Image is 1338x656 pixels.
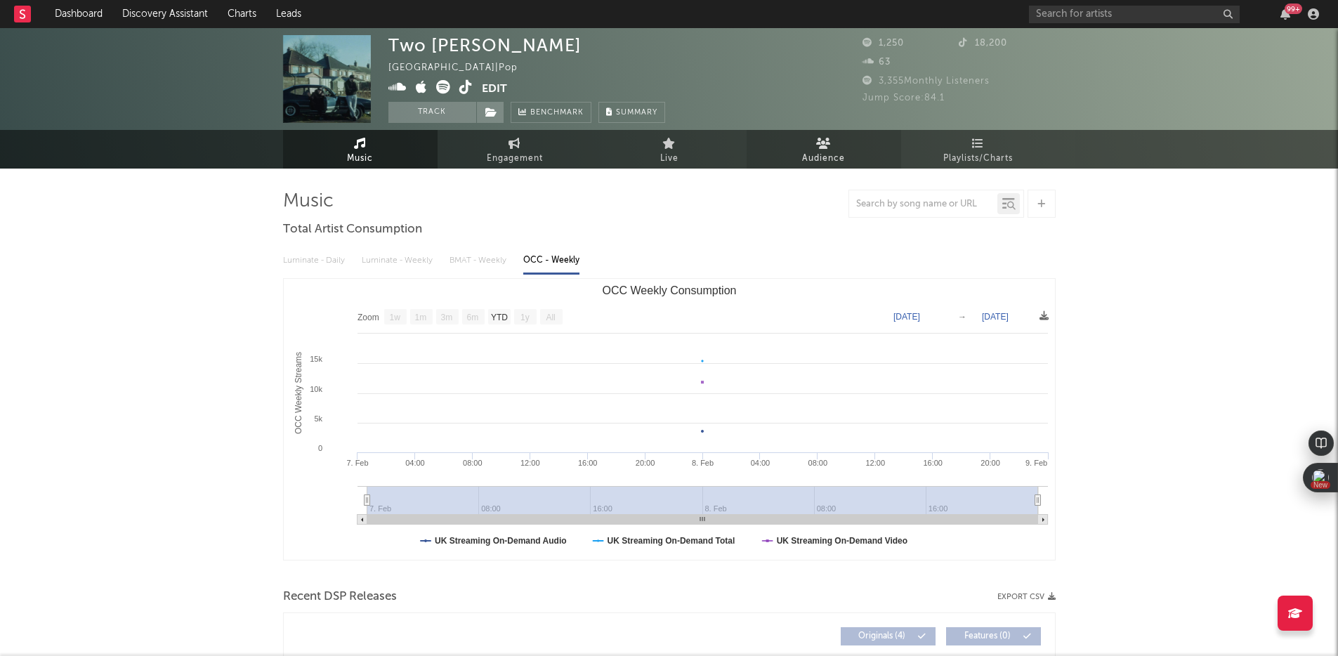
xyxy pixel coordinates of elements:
text: All [546,313,555,322]
svg: OCC Weekly Consumption [284,279,1055,560]
text: 04:00 [750,459,770,467]
span: Features ( 0 ) [955,632,1020,641]
text: OCC Weekly Consumption [602,284,736,296]
span: Originals ( 4 ) [850,632,914,641]
text: [DATE] [893,312,920,322]
span: Jump Score: 84.1 [863,93,945,103]
span: 3,355 Monthly Listeners [863,77,990,86]
text: 16:00 [577,459,597,467]
text: 1y [520,313,530,322]
a: Playlists/Charts [901,130,1056,169]
text: 10k [310,385,322,393]
span: Total Artist Consumption [283,221,422,238]
text: Zoom [358,313,379,322]
button: Track [388,102,476,123]
text: 08:00 [808,459,827,467]
input: Search by song name or URL [849,199,997,210]
text: 3m [440,313,452,322]
button: Export CSV [997,593,1056,601]
button: 99+ [1280,8,1290,20]
text: 1w [389,313,400,322]
text: 20:00 [980,459,1000,467]
a: Live [592,130,747,169]
span: Live [660,150,678,167]
div: [GEOGRAPHIC_DATA] | Pop [388,60,534,77]
input: Search for artists [1029,6,1240,23]
text: 8. Feb [691,459,713,467]
text: YTD [490,313,507,322]
span: Engagement [487,150,543,167]
text: 16:00 [923,459,943,467]
a: Music [283,130,438,169]
span: 18,200 [959,39,1007,48]
span: 63 [863,58,891,67]
div: Two [PERSON_NAME] [388,35,582,55]
button: Edit [482,80,507,98]
text: 7. Feb [346,459,368,467]
span: Music [347,150,373,167]
button: Summary [598,102,665,123]
text: 0 [317,444,322,452]
button: Features(0) [946,627,1041,645]
a: Benchmark [511,102,591,123]
span: Recent DSP Releases [283,589,397,605]
div: OCC - Weekly [523,249,579,273]
text: 12:00 [520,459,539,467]
text: [DATE] [982,312,1009,322]
text: 12:00 [865,459,885,467]
text: OCC Weekly Streams [293,352,303,434]
span: 1,250 [863,39,904,48]
span: Benchmark [530,105,584,122]
text: UK Streaming On-Demand Audio [435,536,567,546]
text: 1m [414,313,426,322]
text: 15k [310,355,322,363]
text: 5k [314,414,322,423]
span: Playlists/Charts [943,150,1013,167]
text: 6m [466,313,478,322]
span: Audience [802,150,845,167]
text: UK Streaming On-Demand Total [607,536,735,546]
text: 04:00 [405,459,425,467]
button: Originals(4) [841,627,936,645]
text: 08:00 [463,459,483,467]
text: → [958,312,966,322]
a: Audience [747,130,901,169]
span: Summary [616,109,657,117]
div: 99 + [1285,4,1302,14]
text: 9. Feb [1025,459,1047,467]
text: 20:00 [635,459,655,467]
a: Engagement [438,130,592,169]
text: UK Streaming On-Demand Video [776,536,907,546]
